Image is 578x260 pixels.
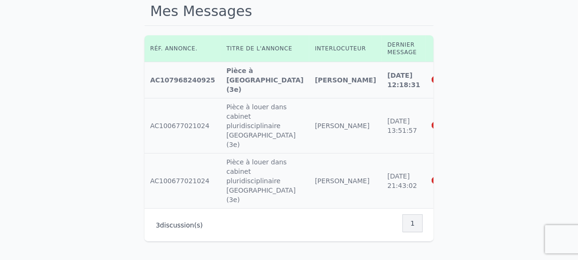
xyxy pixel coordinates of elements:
[382,62,426,98] td: [DATE] 12:18:31
[144,35,221,62] th: Réf. annonce.
[309,62,382,98] td: [PERSON_NAME]
[432,177,439,184] i: Supprimer la discussion
[144,62,221,98] td: AC107968240925
[382,98,426,154] td: [DATE] 13:51:57
[221,154,309,209] td: Pièce à louer dans cabinet pluridisciplinaire [GEOGRAPHIC_DATA] (3e)
[382,154,426,209] td: [DATE] 21:43:02
[309,35,382,62] th: Interlocuteur
[144,154,221,209] td: AC100677021024
[410,219,415,228] span: 1
[309,154,382,209] td: [PERSON_NAME]
[309,98,382,154] td: [PERSON_NAME]
[403,214,422,232] nav: Pagination
[221,62,309,98] td: Pièce à [GEOGRAPHIC_DATA] (3e)
[432,76,439,83] i: Supprimer la discussion
[221,98,309,154] td: Pièce à louer dans cabinet pluridisciplinaire [GEOGRAPHIC_DATA] (3e)
[156,220,203,230] p: discussion(s)
[144,98,221,154] td: AC100677021024
[221,35,309,62] th: Titre de l'annonce
[382,35,426,62] th: Dernier message
[432,122,439,129] i: Supprimer la discussion
[156,221,160,229] span: 3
